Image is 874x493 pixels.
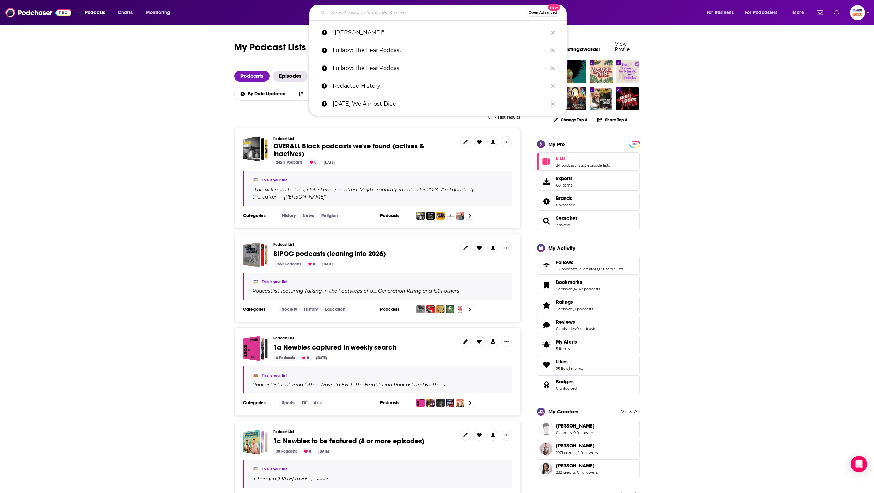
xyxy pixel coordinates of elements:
span: OVERALL Black podcasts we've found (actives & inactives) [243,136,268,161]
button: Show More Button [501,242,512,253]
div: 41 list results [234,115,521,120]
a: Julia Gaitho [537,420,640,438]
a: 1a Newbies captured in weekly search [273,344,396,351]
span: By Date Updated [248,92,288,96]
a: Brands [539,196,553,206]
div: Podcast list featuring [252,382,504,388]
span: Searches [537,212,640,230]
h4: Generation Rising [378,288,422,294]
a: Searches [556,215,578,221]
div: 8 Podcasts [273,355,298,361]
img: blackpodcastingawards [252,372,259,379]
h3: Podcast List [273,242,454,247]
img: Unguilty Pleasures with Liv Little and Scarlett Curtis [456,399,464,407]
h3: Categories [243,213,274,218]
a: Follows [539,261,553,270]
a: Society [279,306,300,312]
span: My Alerts [556,339,577,345]
img: Julia Gaitho [540,423,552,435]
div: Open Intercom Messenger [851,456,867,472]
p: "ashley lanna" [333,24,548,41]
button: open menu [234,92,294,96]
span: " " [252,476,331,482]
a: 0 unlocked [556,386,577,391]
span: OVERALL Black podcasts we've found (actives & inactives) [273,142,424,158]
a: Welcome blackpodcastingawards! [537,40,600,52]
span: 0 credits, 0 followers [556,430,595,435]
a: 7 saved [556,223,570,227]
span: 68 items [556,183,573,188]
button: Open AdvancedNew [526,9,560,17]
a: 0 podcasts [574,306,593,311]
a: Episodes [273,71,308,82]
span: , [613,267,613,272]
a: Talking in the Footsteps of o… [303,288,376,294]
a: 1c Newbies to be featured (8 or more episodes) [243,430,268,455]
img: blackpodcastingawards [252,278,259,285]
img: Rosemarie Callender [540,462,552,475]
a: 14147 podcasts [574,287,600,291]
h3: Podcasts [380,213,411,218]
div: 1593 Podcasts [273,261,304,267]
span: Julia Gaitho [556,423,595,429]
a: Brands [556,195,575,201]
span: Reviews [537,316,640,334]
div: [DATE] [313,355,330,361]
img: Stitch Please [563,60,586,83]
span: 232 credits, 0 followers [556,470,598,475]
div: 0 [301,448,314,455]
a: History [301,306,321,312]
span: , [573,287,574,291]
h3: Podcast List [273,336,454,340]
span: Rosemarie Callender [539,462,553,476]
span: 1071 credits, 1 followers [556,450,598,455]
a: TV [299,400,309,406]
a: Be Well Sis: The Podcast [590,60,613,83]
span: Lists [556,155,566,161]
h3: Podcasts [380,400,411,406]
img: Downs 2 Business [446,399,454,407]
a: 35 creators [578,267,598,272]
div: 30 Podcasts [273,448,300,455]
a: Generation Rising [377,288,422,294]
span: Open Advanced [529,11,557,14]
span: For Podcasters [745,8,778,17]
span: Badges [537,375,640,394]
span: Changed [DATE] to 8+ episodes [254,476,329,482]
img: Who's Who In Black Hollywood with Adell Henderson [426,212,435,220]
h2: Choose List sort [234,87,322,101]
h4: Other Ways To Exist [304,382,353,387]
p: Lullaby: The Fear Podcast [333,41,548,59]
a: The Brown Girls Guide to Politics [616,60,639,83]
span: PRO [630,142,639,147]
img: Other Ways To Exist [416,399,425,407]
h3: Podcast List [273,430,454,434]
div: Podcast list featuring [252,288,504,294]
a: 1 episode [556,306,573,311]
div: 0 [299,355,312,361]
img: Podchaser - Follow, Share and Rate Podcasts [5,6,71,19]
img: The Dapper Barbarian Show [446,305,454,313]
a: BIPOC podcasts (leaning into 2026) [273,250,386,258]
a: Sports [279,400,297,406]
a: Likes [539,360,553,370]
a: My Alerts [537,336,640,354]
p: Today We Almost Died [333,95,548,113]
a: Bookmarks [556,279,600,285]
span: BIPOC podcasts (leaning into 2026) [273,250,386,258]
a: 3 episode lists [584,163,610,168]
a: blackpodcastingawards [252,177,259,183]
div: My Creators [548,408,578,415]
img: What's Ray Saying? [590,87,613,110]
span: Badges [556,378,574,385]
a: Religion [319,213,340,218]
span: , [573,306,574,311]
img: Everyday Black History: Afro Appreciation [456,305,464,313]
img: The Humanity Archive [416,212,425,220]
a: Lullaby: The Fear Podcast [309,41,567,59]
